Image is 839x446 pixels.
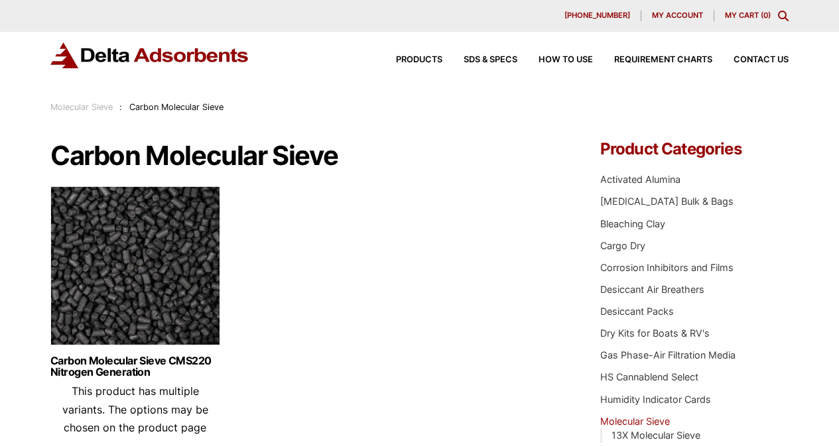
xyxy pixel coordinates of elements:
[763,11,768,20] span: 0
[600,371,698,382] a: HS Cannablend Select
[600,195,734,207] a: [MEDICAL_DATA] Bulk & Bags
[600,284,704,295] a: Desiccant Air Breathers
[62,384,208,433] span: This product has multiple variants. The options may be chosen on the product page
[442,56,517,64] a: SDS & SPECS
[50,186,220,352] img: Carbon Molecular Sieve
[614,56,712,64] span: Requirement Charts
[600,349,736,361] a: Gas Phase-Air Filtration Media
[725,11,771,20] a: My Cart (0)
[50,102,113,112] a: Molecular Sieve
[129,102,224,112] span: Carbon Molecular Sieve
[652,12,703,19] span: My account
[593,56,712,64] a: Requirement Charts
[734,56,789,64] span: Contact Us
[119,102,122,112] span: :
[712,56,789,64] a: Contact Us
[778,11,789,21] div: Toggle Modal Content
[600,306,674,317] a: Desiccant Packs
[600,327,710,339] a: Dry Kits for Boats & RV's
[600,240,645,251] a: Cargo Dry
[50,355,220,378] a: Carbon Molecular Sieve CMS220 Nitrogen Generation
[554,11,641,21] a: [PHONE_NUMBER]
[375,56,442,64] a: Products
[641,11,714,21] a: My account
[50,141,564,170] h1: Carbon Molecular Sieve
[600,394,711,405] a: Humidity Indicator Cards
[539,56,593,64] span: How to Use
[600,262,734,273] a: Corrosion Inhibitors and Films
[564,12,630,19] span: [PHONE_NUMBER]
[612,429,700,441] a: 13X Molecular Sieve
[600,416,670,427] a: Molecular Sieve
[600,141,789,157] h4: Product Categories
[396,56,442,64] span: Products
[600,174,680,185] a: Activated Alumina
[464,56,517,64] span: SDS & SPECS
[600,218,665,229] a: Bleaching Clay
[517,56,593,64] a: How to Use
[50,42,249,68] img: Delta Adsorbents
